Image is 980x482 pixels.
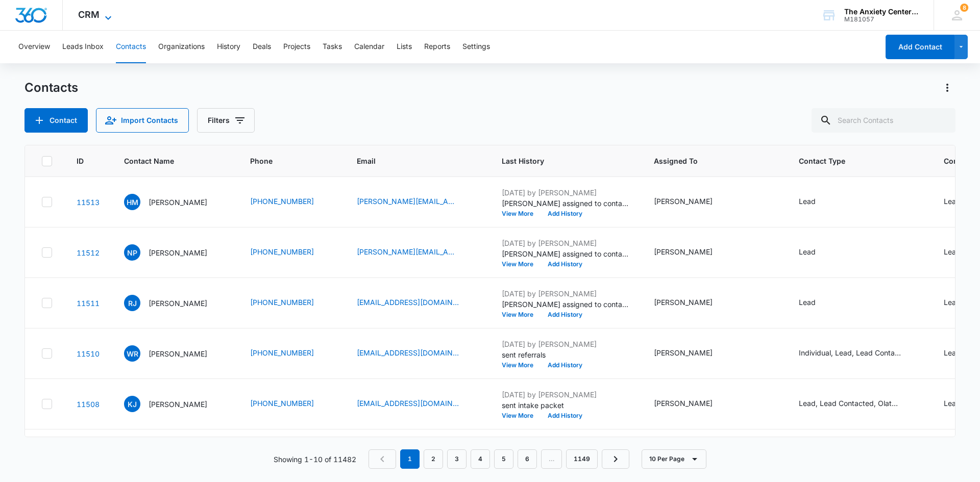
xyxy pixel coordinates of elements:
[96,108,189,133] button: Import Contacts
[357,398,459,409] a: [EMAIL_ADDRESS][DOMAIN_NAME]
[502,288,629,299] p: [DATE] by [PERSON_NAME]
[799,398,901,409] div: Lead, Lead Contacted, Olathe Adult IOP
[654,156,759,166] span: Assigned To
[253,31,271,63] button: Deals
[250,297,314,308] a: [PHONE_NUMBER]
[502,339,629,349] p: [DATE] by [PERSON_NAME]
[283,31,310,63] button: Projects
[149,348,207,359] p: [PERSON_NAME]
[124,345,226,362] div: Contact Name - Wendy Rice - Select to Edit Field
[502,312,541,318] button: View More
[502,238,629,248] p: [DATE] by [PERSON_NAME]
[502,349,629,360] p: sent referrals
[502,198,629,209] p: [PERSON_NAME] assigned to contact.
[357,347,459,358] a: [EMAIL_ADDRESS][DOMAIN_NAME]
[518,449,537,469] a: Page 6
[357,297,477,309] div: Email - rjharman13@gmail.com - Select to Edit Field
[250,398,332,410] div: Phone - (316) 712-9866 - Select to Edit Field
[357,156,462,166] span: Email
[250,156,317,166] span: Phone
[424,31,450,63] button: Reports
[357,196,477,208] div: Email - heather_lee_marsh@hotmail.com - Select to Edit Field
[799,347,919,360] div: Contact Type - Individual, Lead, Lead Contacted - Select to Edit Field
[471,449,490,469] a: Page 4
[799,297,816,308] div: Lead
[944,196,979,208] div: Contact Status - Lead - Select to Edit Field
[124,396,140,412] span: KJ
[799,398,919,410] div: Contact Type - Lead, Lead Contacted, Olathe Adult IOP - Select to Edit Field
[502,261,541,267] button: View More
[844,8,919,16] div: account name
[654,297,731,309] div: Assigned To - Erika Marker - Select to Edit Field
[197,108,255,133] button: Filters
[369,449,629,469] nav: Pagination
[494,449,513,469] a: Page 5
[357,196,459,207] a: [PERSON_NAME][EMAIL_ADDRESS][DOMAIN_NAME]
[447,449,467,469] a: Page 3
[541,362,590,368] button: Add History
[541,312,590,318] button: Add History
[541,211,590,217] button: Add History
[124,156,211,166] span: Contact Name
[18,31,50,63] button: Overview
[502,187,629,198] p: [DATE] by [PERSON_NAME]
[250,398,314,409] a: [PHONE_NUMBER]
[77,156,85,166] span: ID
[944,347,979,360] div: Contact Status - Lead - Select to Edit Field
[944,297,979,309] div: Contact Status - Lead - Select to Edit Field
[602,449,629,469] a: Next Page
[149,399,207,410] p: [PERSON_NAME]
[77,198,100,207] a: Navigate to contact details page for Heather Marsh
[654,246,731,259] div: Assigned To - Erika Marker - Select to Edit Field
[357,347,477,360] div: Email - wrice1103@gmail.com - Select to Edit Field
[424,449,443,469] a: Page 2
[124,244,226,261] div: Contact Name - Nickie Perry Johnson - Select to Edit Field
[77,400,100,409] a: Navigate to contact details page for Katrina Johnson
[250,347,332,360] div: Phone - (816) 419-4361 - Select to Edit Field
[62,31,104,63] button: Leads Inbox
[357,246,459,257] a: [PERSON_NAME][EMAIL_ADDRESS][PERSON_NAME][DOMAIN_NAME]
[944,347,961,358] div: Lead
[642,449,706,469] button: 10 Per Page
[250,246,314,257] a: [PHONE_NUMBER]
[812,108,955,133] input: Search Contacts
[654,246,713,257] div: [PERSON_NAME]
[654,196,713,207] div: [PERSON_NAME]
[799,347,901,358] div: Individual, Lead, Lead Contacted
[462,31,490,63] button: Settings
[124,295,140,311] span: RJ
[502,248,629,259] p: [PERSON_NAME] assigned to contact.
[149,298,207,309] p: [PERSON_NAME]
[654,297,713,308] div: [PERSON_NAME]
[250,246,332,259] div: Phone - (913) 634-0280 - Select to Edit Field
[124,295,226,311] div: Contact Name - Robin Joelle Harman - Select to Edit Field
[944,297,961,308] div: Lead
[502,299,629,310] p: [PERSON_NAME] assigned to contact.
[77,349,100,358] a: Navigate to contact details page for Wendy Rice
[77,248,100,257] a: Navigate to contact details page for Nickie Perry Johnson
[799,246,816,257] div: Lead
[654,196,731,208] div: Assigned To - Taylor Gaughan - Select to Edit Field
[357,398,477,410] div: Email - k02j21@gmail.com - Select to Edit Field
[149,247,207,258] p: [PERSON_NAME]
[217,31,240,63] button: History
[24,108,88,133] button: Add Contact
[149,197,207,208] p: [PERSON_NAME]
[24,80,78,95] h1: Contacts
[944,246,979,259] div: Contact Status - Lead - Select to Edit Field
[799,196,816,207] div: Lead
[250,297,332,309] div: Phone - (660) 651-4502 - Select to Edit Field
[944,246,961,257] div: Lead
[944,398,979,410] div: Contact Status - Lead - Select to Edit Field
[116,31,146,63] button: Contacts
[124,244,140,261] span: NP
[502,413,541,419] button: View More
[502,400,629,411] p: sent intake packet
[77,299,100,308] a: Navigate to contact details page for Robin Joelle Harman
[799,246,834,259] div: Contact Type - Lead - Select to Edit Field
[541,413,590,419] button: Add History
[944,196,961,207] div: Lead
[944,398,961,409] div: Lead
[566,449,598,469] a: Page 1149
[799,297,834,309] div: Contact Type - Lead - Select to Edit Field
